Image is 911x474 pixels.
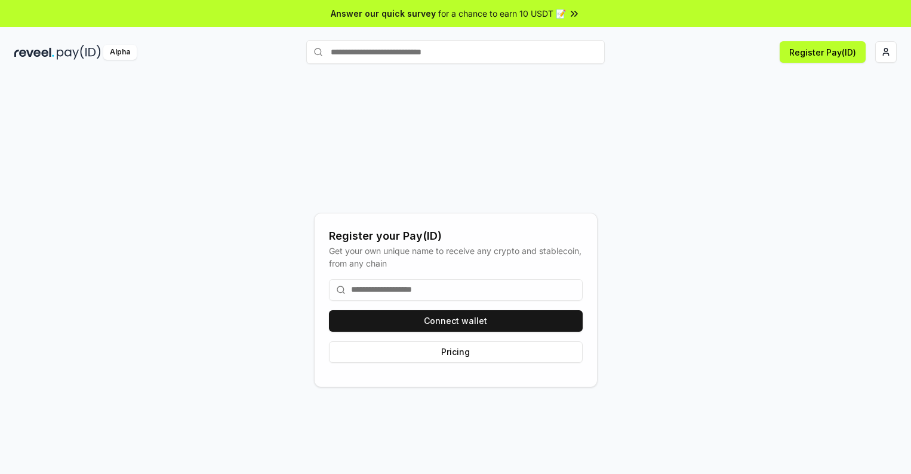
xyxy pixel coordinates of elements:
button: Register Pay(ID) [780,41,866,63]
img: pay_id [57,45,101,60]
div: Register your Pay(ID) [329,228,583,244]
span: Answer our quick survey [331,7,436,20]
button: Connect wallet [329,310,583,332]
div: Alpha [103,45,137,60]
button: Pricing [329,341,583,363]
div: Get your own unique name to receive any crypto and stablecoin, from any chain [329,244,583,270]
span: for a chance to earn 10 USDT 📝 [438,7,566,20]
img: reveel_dark [14,45,54,60]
